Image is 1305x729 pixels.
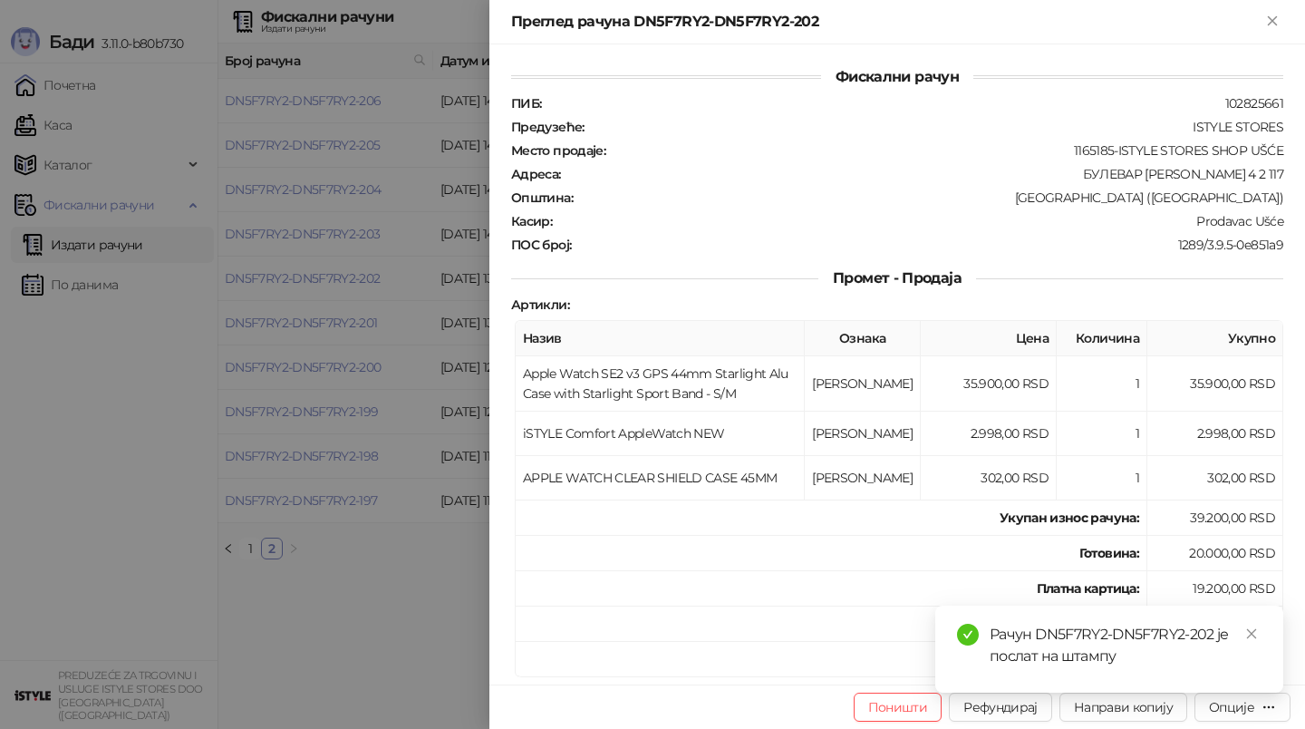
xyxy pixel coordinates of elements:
[921,356,1057,412] td: 35.900,00 RSD
[1057,456,1147,501] td: 1
[511,119,585,135] strong: Предузеће :
[921,456,1057,501] td: 302,00 RSD
[554,213,1285,229] div: Prodavac Ušće
[575,190,1285,206] div: [GEOGRAPHIC_DATA] ([GEOGRAPHIC_DATA])
[1000,510,1139,526] strong: Укупан износ рачуна :
[1147,321,1283,356] th: Укупно
[511,95,541,112] strong: ПИБ :
[511,237,571,253] strong: ПОС број :
[516,412,805,456] td: iSTYLE Comfort AppleWatch NEW
[1147,571,1283,607] td: 19.200,00 RSD
[949,693,1052,722] button: Рефундирај
[1209,699,1254,715] div: Опције
[1147,456,1283,501] td: 302,00 RSD
[511,296,569,313] strong: Артикли :
[921,321,1057,356] th: Цена
[921,412,1057,456] td: 2.998,00 RSD
[563,166,1285,182] div: БУЛЕВАР [PERSON_NAME] 4 2 117
[1147,501,1283,536] td: 39.200,00 RSD
[805,321,921,356] th: Ознака
[1147,536,1283,571] td: 20.000,00 RSD
[1074,699,1173,715] span: Направи копију
[573,237,1285,253] div: 1289/3.9.5-0e851a9
[1245,627,1258,640] span: close
[805,412,921,456] td: [PERSON_NAME]
[1242,624,1261,644] a: Close
[1147,356,1283,412] td: 35.900,00 RSD
[1079,545,1139,561] strong: Готовина :
[821,68,973,85] span: Фискални рачун
[957,624,979,646] span: check-circle
[511,142,605,159] strong: Место продаје :
[511,166,561,182] strong: Адреса :
[511,190,573,206] strong: Општина :
[818,269,976,287] span: Промет - Продаја
[543,95,1285,112] div: 102825661
[511,11,1261,33] div: Преглед рачуна DN5F7RY2-DN5F7RY2-202
[1037,580,1139,597] strong: Платна картица :
[1261,11,1283,33] button: Close
[511,213,552,229] strong: Касир :
[516,356,805,412] td: Apple Watch SE2 v3 GPS 44mm Starlight Alu Case with Starlight Sport Band - S/M
[1147,412,1283,456] td: 2.998,00 RSD
[1057,321,1147,356] th: Количина
[1059,693,1187,722] button: Направи копију
[854,693,942,722] button: Поништи
[1057,356,1147,412] td: 1
[607,142,1285,159] div: 1165185-ISTYLE STORES SHOP UŠĆE
[1057,412,1147,456] td: 1
[586,119,1285,135] div: ISTYLE STORES
[516,456,805,501] td: APPLE WATCH CLEAR SHIELD CASE 45MM
[1194,693,1290,722] button: Опције
[990,624,1261,667] div: Рачун DN5F7RY2-DN5F7RY2-202 је послат на штампу
[516,321,805,356] th: Назив
[805,456,921,501] td: [PERSON_NAME]
[805,356,921,412] td: [PERSON_NAME]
